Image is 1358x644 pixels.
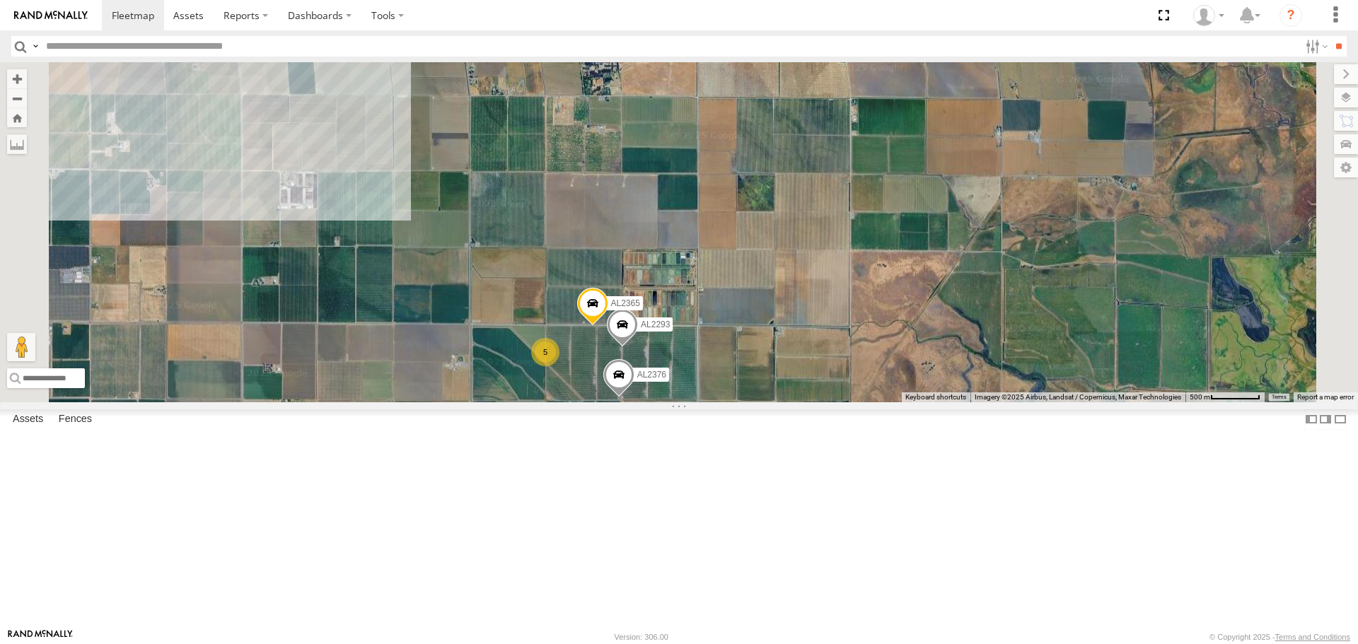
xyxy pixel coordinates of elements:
[6,410,50,430] label: Assets
[637,370,666,380] span: AL2376
[1334,158,1358,177] label: Map Settings
[615,633,668,641] div: Version: 306.00
[1190,393,1210,401] span: 500 m
[1300,36,1330,57] label: Search Filter Options
[1304,409,1318,430] label: Dock Summary Table to the Left
[7,88,27,108] button: Zoom out
[1272,394,1287,399] a: Terms (opens in new tab)
[641,320,670,329] span: AL2293
[975,393,1181,401] span: Imagery ©2025 Airbus, Landsat / Copernicus, Maxar Technologies
[7,333,35,361] button: Drag Pegman onto the map to open Street View
[30,36,41,57] label: Search Query
[7,108,27,127] button: Zoom Home
[1318,409,1333,430] label: Dock Summary Table to the Right
[14,11,88,21] img: rand-logo.svg
[1209,633,1350,641] div: © Copyright 2025 -
[1297,393,1354,401] a: Report a map error
[611,298,640,308] span: AL2365
[905,392,966,402] button: Keyboard shortcuts
[7,69,27,88] button: Zoom in
[8,630,73,644] a: Visit our Website
[1275,633,1350,641] a: Terms and Conditions
[1188,5,1229,26] div: David Lowrie
[1185,392,1265,402] button: Map Scale: 500 m per 67 pixels
[1333,409,1347,430] label: Hide Summary Table
[7,134,27,154] label: Measure
[52,410,99,430] label: Fences
[531,338,559,366] div: 5
[1279,4,1302,27] i: ?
